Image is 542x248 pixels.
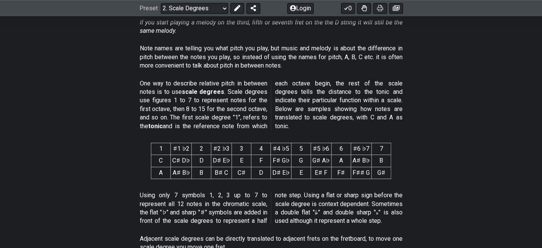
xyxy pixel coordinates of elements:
[192,143,211,155] th: 2
[148,122,163,130] strong: tonic
[357,3,371,14] button: Toggle Dexterity for all fretkits
[389,3,403,14] button: Create image
[351,155,372,167] td: A♯ B♭
[373,3,387,14] button: Print
[140,191,403,225] p: Using only 7 symbols 1, 2, 3 up to 7 to represent all 12 notes in the chromatic scale, the flat "...
[232,143,251,155] th: 3
[182,88,225,95] strong: scale degrees
[139,5,158,12] span: Preset
[372,155,391,167] td: B
[251,155,271,167] td: F
[332,155,351,167] td: A
[192,155,211,167] td: D
[211,143,232,155] th: ♯2 ♭3
[151,143,171,155] th: 1
[291,167,311,179] td: E
[341,3,355,14] button: 0
[372,143,391,155] th: 7
[291,143,311,155] th: 5
[271,143,291,155] th: ♯4 ♭5
[351,167,372,179] td: F♯♯ G
[211,155,232,167] td: D♯ E♭
[161,3,228,14] select: Preset
[291,155,311,167] td: G
[311,143,332,155] th: ♯5 ♭6
[140,44,403,70] p: Note names are telling you what pitch you play, but music and melody is about the difference in p...
[251,167,271,179] td: D
[372,167,391,179] td: G♯
[232,155,251,167] td: E
[246,3,260,14] button: Share Preset
[232,167,251,179] td: C♯
[271,167,291,179] td: D♯ E♭
[251,143,271,155] th: 4
[332,143,351,155] th: 6
[311,167,332,179] td: E♯ F
[211,167,232,179] td: B♯ C
[230,3,244,14] button: Edit Preset
[271,155,291,167] td: F♯ G♭
[332,167,351,179] td: F♯
[351,143,372,155] th: ♯6 ♭7
[287,3,314,14] button: Login
[140,19,403,34] em: If you start playing a melody on the third, fifth or seventh fret on the the D string it will sti...
[171,167,192,179] td: A♯ B♭
[171,143,192,155] th: ♯1 ♭2
[140,79,403,130] p: One way to describe relative pitch in between notes is to use . Scale degrees use figures 1 to 7 ...
[151,167,171,179] td: A
[171,155,192,167] td: C♯ D♭
[192,167,211,179] td: B
[151,155,171,167] td: C
[311,155,332,167] td: G♯ A♭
